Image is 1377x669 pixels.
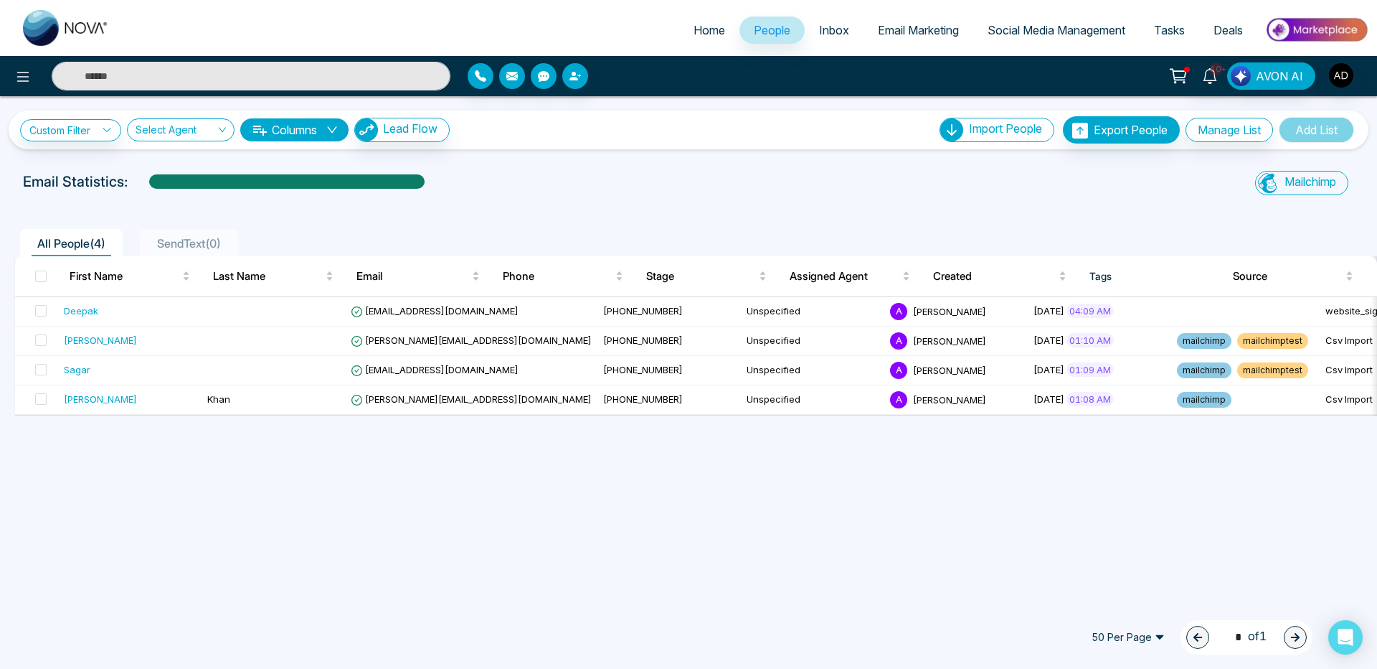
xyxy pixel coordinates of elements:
th: Created [922,256,1077,296]
img: Market-place.gif [1264,14,1368,46]
th: Email [345,256,491,296]
img: Lead Flow [1231,66,1251,86]
span: [PHONE_NUMBER] [603,364,683,375]
span: A [890,362,907,379]
span: AVON AI [1256,67,1303,85]
button: AVON AI [1227,62,1315,90]
span: mailchimptest [1237,333,1308,349]
span: Deals [1213,23,1243,37]
span: [PHONE_NUMBER] [603,393,683,405]
span: Phone [503,268,612,285]
th: Stage [635,256,778,296]
a: Tasks [1140,17,1199,44]
button: Columnsdown [240,118,349,141]
span: [PERSON_NAME][EMAIL_ADDRESS][DOMAIN_NAME] [351,334,592,346]
span: Stage [646,268,756,285]
span: mailchimp [1177,333,1231,349]
span: [PHONE_NUMBER] [603,305,683,317]
span: 50 Per Page [1082,626,1175,649]
a: Custom Filter [20,119,121,141]
span: Created [933,268,1055,285]
a: Deals [1199,17,1257,44]
span: of 1 [1226,627,1267,647]
span: People [754,23,790,37]
span: A [890,303,907,320]
span: 04:09 AM [1066,304,1114,318]
span: Inbox [819,23,849,37]
span: Import People [969,121,1042,136]
span: mailchimptest [1237,362,1308,378]
span: [PHONE_NUMBER] [603,334,683,346]
span: SendText ( 0 ) [151,236,227,251]
td: Unspecified [741,385,884,415]
p: Email Statistics: [23,171,128,192]
div: [PERSON_NAME] [64,392,137,406]
span: [DATE] [1033,305,1064,317]
span: mailchimp [1177,362,1231,378]
td: Unspecified [741,297,884,327]
div: Deepak [64,304,98,318]
span: First Name [70,268,179,285]
th: Source [1221,256,1365,296]
span: [DATE] [1033,393,1064,405]
img: User Avatar [1329,63,1353,88]
span: Export People [1094,123,1168,137]
button: Manage List [1186,118,1273,142]
a: Social Media Management [973,17,1140,44]
span: Lead Flow [383,121,437,136]
div: Open Intercom Messenger [1328,620,1363,655]
span: [PERSON_NAME][EMAIL_ADDRESS][DOMAIN_NAME] [351,393,592,405]
th: First Name [58,256,202,296]
a: 10+ [1193,62,1227,88]
a: Email Marketing [863,17,973,44]
span: [DATE] [1033,334,1064,346]
span: All People ( 4 ) [32,236,111,251]
div: [PERSON_NAME] [64,333,137,347]
th: Last Name [202,256,345,296]
span: Social Media Management [988,23,1125,37]
button: Lead Flow [354,118,450,142]
span: [PERSON_NAME] [913,393,986,405]
span: [EMAIL_ADDRESS][DOMAIN_NAME] [351,364,519,375]
span: Home [694,23,725,37]
th: Phone [491,256,635,296]
span: [PERSON_NAME] [913,364,986,375]
div: Sagar [64,362,90,377]
span: [EMAIL_ADDRESS][DOMAIN_NAME] [351,305,519,317]
a: Inbox [805,17,863,44]
span: A [890,332,907,350]
a: Home [679,17,739,44]
button: Export People [1063,116,1180,144]
a: Lead FlowLead Flow [349,118,450,142]
span: Last Name [213,268,323,285]
span: Email Marketing [878,23,959,37]
span: down [326,124,338,136]
span: A [890,391,907,408]
span: 10+ [1210,62,1223,75]
a: People [739,17,805,44]
span: 01:09 AM [1066,362,1114,377]
td: Unspecified [741,356,884,385]
img: Nova CRM Logo [23,10,109,46]
th: Assigned Agent [778,256,922,296]
span: 01:10 AM [1066,333,1114,347]
span: [PERSON_NAME] [913,305,986,317]
th: Tags [1078,256,1222,296]
img: Lead Flow [355,118,378,141]
span: [DATE] [1033,364,1064,375]
span: Source [1233,268,1343,285]
span: mailchimp [1177,392,1231,408]
span: 01:08 AM [1066,392,1114,406]
td: Unspecified [741,327,884,356]
span: Email [356,268,469,285]
span: Assigned Agent [790,268,899,285]
span: Mailchimp [1284,174,1336,189]
span: Khan [207,393,230,405]
span: [PERSON_NAME] [913,334,986,346]
span: Tasks [1154,23,1185,37]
